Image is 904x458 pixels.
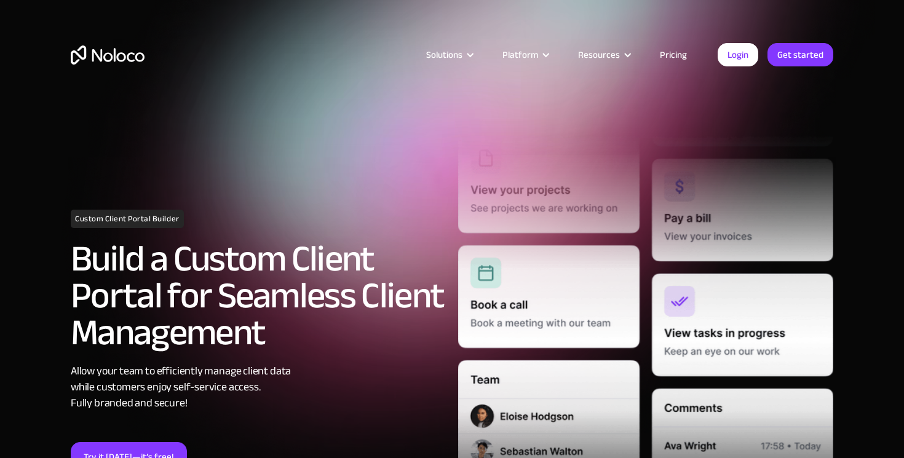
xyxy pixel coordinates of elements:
[578,47,620,63] div: Resources
[563,47,644,63] div: Resources
[426,47,462,63] div: Solutions
[71,240,446,351] h2: Build a Custom Client Portal for Seamless Client Management
[411,47,487,63] div: Solutions
[71,45,145,65] a: home
[487,47,563,63] div: Platform
[502,47,538,63] div: Platform
[644,47,702,63] a: Pricing
[71,210,184,228] h1: Custom Client Portal Builder
[767,43,833,66] a: Get started
[71,363,446,411] div: Allow your team to efficiently manage client data while customers enjoy self-service access. Full...
[718,43,758,66] a: Login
